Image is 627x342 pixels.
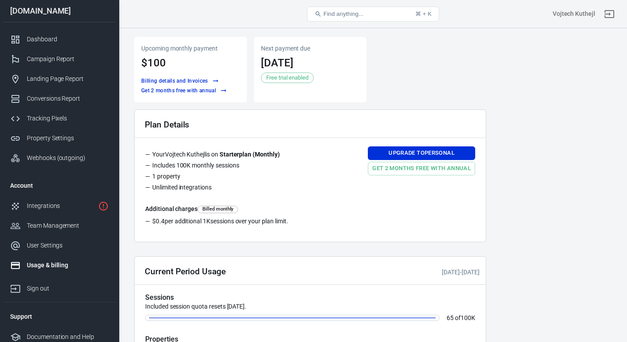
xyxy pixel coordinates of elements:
[141,57,166,69] span: $100
[3,49,116,69] a: Campaign Report
[3,275,116,298] a: Sign out
[145,204,475,213] h6: Additional charges
[145,183,287,194] li: Unlimited integrations
[27,284,109,293] div: Sign out
[3,255,116,275] a: Usage & billing
[3,196,116,216] a: Integrations
[3,236,116,255] a: User Settings
[3,175,116,196] li: Account
[201,206,235,213] span: Billed monthly
[462,269,480,276] time: 2025-09-01T14:10:31+02:00
[553,9,595,18] div: Account id: xaWMdHFr
[442,269,479,276] span: -
[27,134,109,143] div: Property Settings
[27,153,109,163] div: Webhooks (outgoing)
[27,241,109,250] div: User Settings
[203,218,210,225] span: 1K
[3,29,116,49] a: Dashboard
[261,44,359,53] p: Next payment due
[139,86,229,95] a: Get 2 months free with annual
[141,44,240,53] p: Upcoming monthly payment
[27,221,109,230] div: Team Management
[145,217,475,228] li: per additional sessions over your plan limit.
[261,57,293,69] time: 2025-09-01T14:10:31+02:00
[3,306,116,327] li: Support
[27,35,109,44] div: Dashboard
[461,314,475,321] span: 100K
[98,201,109,211] svg: 2 networks not verified yet
[145,150,287,161] li: Your Vojtech Kuthejl is on
[145,172,287,183] li: 1 property
[27,201,95,211] div: Integrations
[368,162,475,175] a: Get 2 months free with annual
[307,7,439,22] button: Find anything...⌘ + K
[27,94,109,103] div: Conversions Report
[368,146,475,160] a: Upgrade toPersonal
[152,218,165,225] span: $0.4
[3,89,116,109] a: Conversions Report
[415,11,432,17] div: ⌘ + K
[27,114,109,123] div: Tracking Pixels
[27,74,109,84] div: Landing Page Report
[145,120,189,129] h2: Plan Details
[263,73,312,82] span: Free trial enabled
[145,293,475,302] h5: Sessions
[3,148,116,168] a: Webhooks (outgoing)
[3,109,116,128] a: Tracking Pixels
[220,151,280,158] strong: Starter plan ( Monthly )
[145,161,287,172] li: Includes 100K monthly sessions
[27,261,109,270] div: Usage & billing
[447,314,454,321] span: 65
[447,315,475,321] p: of
[3,128,116,148] a: Property Settings
[27,332,109,342] div: Documentation and Help
[3,69,116,89] a: Landing Page Report
[3,7,116,15] div: [DOMAIN_NAME]
[27,55,109,64] div: Campaign Report
[3,216,116,236] a: Team Management
[145,267,226,276] h2: Current Period Usage
[442,269,460,276] time: 2025-08-18T13:31:14+02:00
[145,302,475,311] p: Included session quota resets [DATE].
[323,11,363,17] span: Find anything...
[139,76,221,86] button: Billing details and Invoices
[599,4,620,25] a: Sign out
